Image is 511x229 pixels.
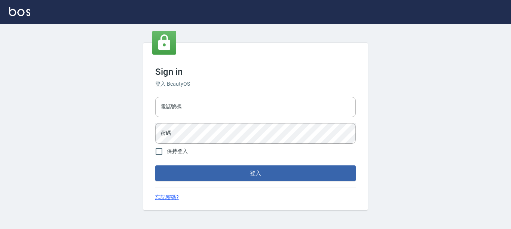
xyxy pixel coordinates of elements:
[167,147,188,155] span: 保持登入
[155,165,356,181] button: 登入
[155,193,179,201] a: 忘記密碼?
[155,67,356,77] h3: Sign in
[9,7,30,16] img: Logo
[155,80,356,88] h6: 登入 BeautyOS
